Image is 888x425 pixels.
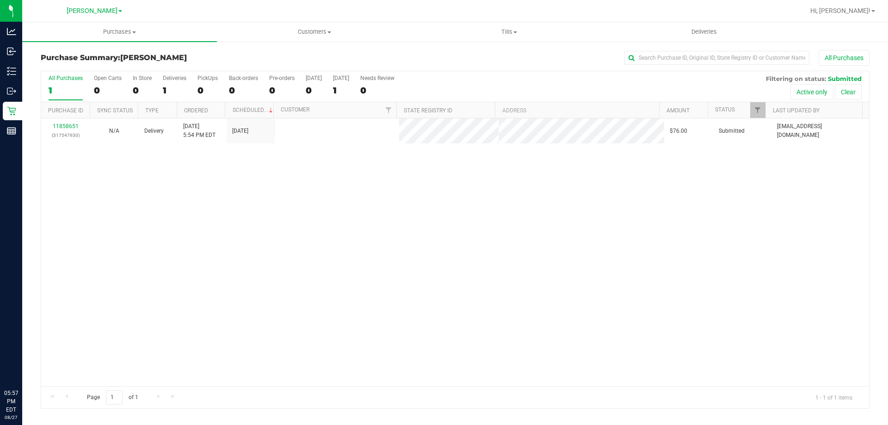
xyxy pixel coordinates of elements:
p: 05:57 PM EDT [4,389,18,414]
span: $76.00 [670,127,687,136]
a: Tills [412,22,606,42]
a: Customers [217,22,412,42]
a: Amount [666,107,690,114]
input: Search Purchase ID, Original ID, State Registry ID or Customer Name... [624,51,809,65]
th: Address [495,102,659,118]
span: Tills [412,28,606,36]
a: Last Updated By [773,107,820,114]
div: 0 [133,85,152,96]
span: 1 - 1 of 1 items [808,390,860,404]
div: 0 [269,85,295,96]
div: All Purchases [49,75,83,81]
button: N/A [109,127,119,136]
inline-svg: Inbound [7,47,16,56]
span: Page of 1 [79,390,146,405]
span: [PERSON_NAME] [67,7,117,15]
div: 0 [306,85,322,96]
span: Deliveries [679,28,729,36]
div: 0 [197,85,218,96]
div: 1 [49,85,83,96]
a: Filter [381,102,396,118]
a: Purchase ID [48,107,83,114]
button: All Purchases [819,50,869,66]
span: Filtering on status: [766,75,826,82]
div: 1 [333,85,349,96]
p: (317547930) [47,131,84,140]
a: Type [145,107,159,114]
span: Customers [217,28,411,36]
inline-svg: Reports [7,126,16,136]
span: [DATE] 5:54 PM EDT [183,122,216,140]
inline-svg: Inventory [7,67,16,76]
div: 0 [229,85,258,96]
a: Scheduled [233,107,275,113]
button: Clear [835,84,862,100]
div: Pre-orders [269,75,295,81]
span: [EMAIL_ADDRESS][DOMAIN_NAME] [777,122,863,140]
span: Hi, [PERSON_NAME]! [810,7,870,14]
a: Customer [281,106,309,113]
a: State Registry ID [404,107,452,114]
inline-svg: Analytics [7,27,16,36]
a: Filter [750,102,765,118]
div: Needs Review [360,75,395,81]
a: 11858651 [53,123,79,129]
a: Deliveries [607,22,802,42]
span: [DATE] [232,127,248,136]
button: Active only [790,84,833,100]
a: Status [715,106,735,113]
h3: Purchase Summary: [41,54,317,62]
p: 08/27 [4,414,18,421]
span: Not Applicable [109,128,119,134]
span: [PERSON_NAME] [120,53,187,62]
div: 0 [94,85,122,96]
div: 0 [360,85,395,96]
div: Deliveries [163,75,186,81]
span: Delivery [144,127,164,136]
inline-svg: Retail [7,106,16,116]
span: Purchases [22,28,217,36]
div: [DATE] [333,75,349,81]
div: 1 [163,85,186,96]
div: PickUps [197,75,218,81]
div: Back-orders [229,75,258,81]
a: Purchases [22,22,217,42]
div: Open Carts [94,75,122,81]
div: In Store [133,75,152,81]
inline-svg: Outbound [7,86,16,96]
a: Ordered [184,107,208,114]
span: Submitted [719,127,745,136]
input: 1 [106,390,123,405]
iframe: Resource center [9,351,37,379]
div: [DATE] [306,75,322,81]
a: Sync Status [97,107,133,114]
span: Submitted [828,75,862,82]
